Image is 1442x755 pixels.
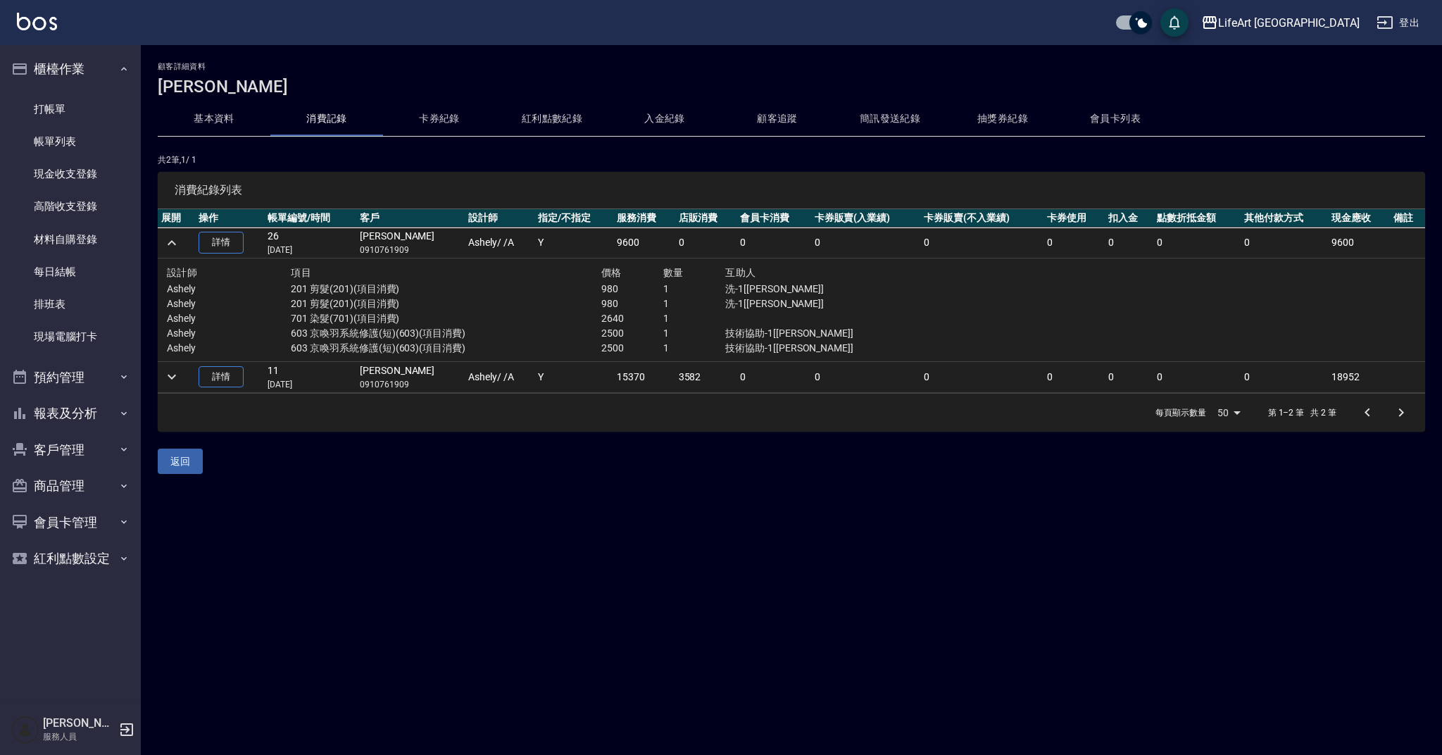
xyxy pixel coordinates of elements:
p: Ashely [167,311,291,326]
td: Ashely / /A [465,227,534,258]
p: 技術協助-1[[PERSON_NAME]] [725,326,911,341]
p: 0910761909 [360,244,461,256]
p: Ashely [167,282,291,297]
a: 材料自購登錄 [6,223,135,256]
th: 會員卡消費 [736,209,811,227]
td: 0 [1105,361,1153,392]
td: 0 [736,227,811,258]
button: 消費記錄 [270,102,383,136]
h2: 顧客詳細資料 [158,62,1425,71]
p: 0910761909 [360,378,461,391]
th: 帳單編號/時間 [264,209,356,227]
td: 0 [736,361,811,392]
span: 項目 [291,267,311,278]
p: 洗-1[[PERSON_NAME]] [725,282,911,297]
a: 詳情 [199,232,244,254]
td: 3582 [675,361,736,392]
span: 價格 [601,267,622,278]
a: 現場電腦打卡 [6,320,135,353]
p: 1 [663,282,725,297]
td: 0 [1153,227,1241,258]
span: 設計師 [167,267,197,278]
p: Ashely [167,326,291,341]
th: 店販消費 [675,209,736,227]
td: 0 [811,361,921,392]
a: 詳情 [199,366,244,388]
p: 2500 [601,326,663,341]
th: 備註 [1390,209,1425,227]
th: 其他付款方式 [1241,209,1328,227]
p: 洗-1[[PERSON_NAME]] [725,297,911,311]
td: 26 [264,227,356,258]
button: 紅利點數設定 [6,540,135,577]
p: 每頁顯示數量 [1155,406,1206,419]
img: Logo [17,13,57,30]
button: 報表及分析 [6,395,135,432]
td: [PERSON_NAME] [356,361,465,392]
p: 技術協助-1[[PERSON_NAME]] [725,341,911,356]
p: 980 [601,282,663,297]
td: 0 [920,361,1043,392]
td: 0 [920,227,1043,258]
p: 服務人員 [43,730,115,743]
button: 簡訊發送紀錄 [834,102,946,136]
button: LifeArt [GEOGRAPHIC_DATA] [1196,8,1365,37]
p: 201 剪髮(201)(項目消費) [291,282,601,297]
p: 2640 [601,311,663,326]
a: 現金收支登錄 [6,158,135,190]
p: [DATE] [268,378,353,391]
button: 卡券紀錄 [383,102,496,136]
button: 商品管理 [6,468,135,504]
th: 扣入金 [1105,209,1153,227]
button: 顧客追蹤 [721,102,834,136]
td: 0 [811,227,921,258]
span: 數量 [663,267,684,278]
p: Ashely [167,297,291,311]
button: 返回 [158,449,203,475]
button: expand row [161,232,182,254]
th: 操作 [195,209,264,227]
td: 11 [264,361,356,392]
div: LifeArt [GEOGRAPHIC_DATA] [1218,14,1360,32]
p: 1 [663,341,725,356]
td: Y [534,361,613,392]
a: 高階收支登錄 [6,190,135,223]
p: 201 剪髮(201)(項目消費) [291,297,601,311]
td: 0 [1043,361,1105,392]
button: 紅利點數紀錄 [496,102,608,136]
td: 0 [1153,361,1241,392]
th: 服務消費 [613,209,675,227]
th: 展開 [158,209,195,227]
p: 701 染髮(701)(項目消費) [291,311,601,326]
button: save [1160,8,1189,37]
th: 卡券使用 [1043,209,1105,227]
a: 排班表 [6,288,135,320]
button: 會員卡管理 [6,504,135,541]
img: Person [11,716,39,744]
td: Ashely / /A [465,361,534,392]
td: [PERSON_NAME] [356,227,465,258]
td: 0 [1241,227,1328,258]
th: 卡券販賣(不入業績) [920,209,1043,227]
td: 15370 [613,361,675,392]
button: 會員卡列表 [1059,102,1172,136]
td: 0 [1241,361,1328,392]
button: 客戶管理 [6,432,135,468]
button: 基本資料 [158,102,270,136]
button: 抽獎券紀錄 [946,102,1059,136]
button: 入金紀錄 [608,102,721,136]
p: Ashely [167,341,291,356]
p: 1 [663,311,725,326]
th: 現金應收 [1328,209,1389,227]
div: 50 [1212,394,1246,432]
p: 1 [663,326,725,341]
p: 603 京喚羽系統修護(短)(603)(項目消費) [291,326,601,341]
th: 指定/不指定 [534,209,613,227]
p: 共 2 筆, 1 / 1 [158,154,1425,166]
td: 9600 [613,227,675,258]
td: Y [534,227,613,258]
p: [DATE] [268,244,353,256]
td: 0 [1043,227,1105,258]
th: 設計師 [465,209,534,227]
h3: [PERSON_NAME] [158,77,1425,96]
